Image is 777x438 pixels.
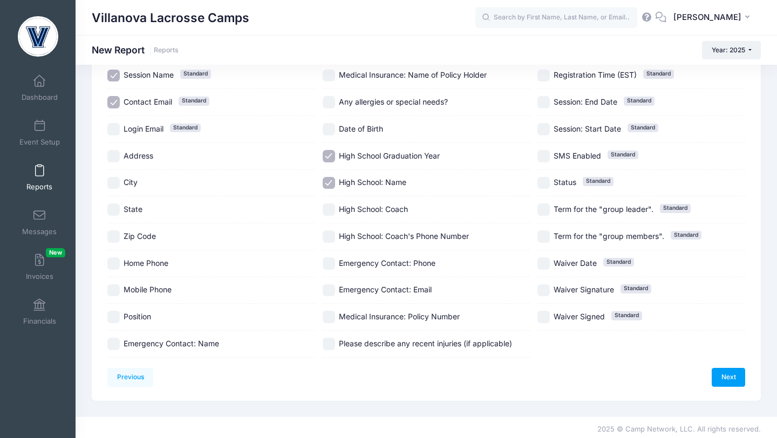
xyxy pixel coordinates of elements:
span: Standard [671,231,701,239]
a: Reports [154,46,179,54]
span: Term for the "group leader". [554,204,653,214]
span: Financials [23,317,56,326]
h1: New Report [92,44,179,56]
span: Emergency Contact: Name [124,339,219,348]
span: Invoices [26,272,53,281]
button: Year: 2025 [702,41,761,59]
span: New [46,248,65,257]
span: [PERSON_NAME] [673,11,741,23]
input: Session: End DateStandard [537,96,550,108]
span: Zip Code [124,231,156,241]
span: Dashboard [22,93,58,102]
input: Emergency Contact: Phone [323,257,335,270]
span: Standard [608,150,638,159]
span: High School Graduation Year [339,151,440,160]
input: Mobile Phone [107,284,120,297]
input: Date of Birth [323,123,335,135]
input: Term for the "group leader".Standard [537,203,550,216]
span: Session: End Date [554,97,617,106]
input: SMS EnabledStandard [537,150,550,162]
span: Standard [621,284,651,293]
button: [PERSON_NAME] [666,5,761,30]
span: Session: Start Date [554,124,621,133]
span: Medical Insurance: Policy Number [339,312,460,321]
span: Session Name [124,70,174,79]
span: Standard [603,258,634,266]
span: Event Setup [19,138,60,147]
span: Medical Insurance: Name of Policy Holder [339,70,487,79]
input: Session: Start DateStandard [537,123,550,135]
span: Standard [624,97,655,105]
span: Reports [26,182,52,191]
input: State [107,203,120,216]
a: Previous [107,368,153,386]
span: City [124,177,138,187]
input: Medical Insurance: Name of Policy Holder [323,70,335,82]
input: Registration Time (EST)Standard [537,70,550,82]
span: Standard [583,177,614,186]
span: Contact Email [124,97,172,106]
a: Event Setup [14,114,65,152]
h1: Villanova Lacrosse Camps [92,5,249,30]
input: Term for the "group members".Standard [537,230,550,243]
input: Waiver SignatureStandard [537,284,550,297]
input: Please describe any recent injuries (if applicable) [323,338,335,350]
span: Standard [611,311,642,320]
span: Standard [628,124,658,132]
span: Login Email [124,124,163,133]
span: Date of Birth [339,124,383,133]
a: InvoicesNew [14,248,65,286]
span: Standard [180,70,211,78]
span: Status [554,177,576,187]
input: Search by First Name, Last Name, or Email... [475,7,637,29]
input: Contact EmailStandard [107,96,120,108]
span: Home Phone [124,258,168,268]
input: Zip Code [107,230,120,243]
input: Session NameStandard [107,70,120,82]
span: State [124,204,142,214]
input: High School Graduation Year [323,150,335,162]
input: High School: Coach [323,203,335,216]
a: Next [712,368,745,386]
span: Standard [170,124,201,132]
span: High School: Coach [339,204,408,214]
span: Waiver Signed [554,312,605,321]
input: Emergency Contact: Email [323,284,335,297]
span: Standard [660,204,691,213]
a: Messages [14,203,65,241]
span: Waiver Signature [554,285,614,294]
span: High School: Coach's Phone Number [339,231,469,241]
input: Medical Insurance: Policy Number [323,311,335,323]
img: Villanova Lacrosse Camps [18,16,58,57]
span: Standard [179,97,209,105]
input: Home Phone [107,257,120,270]
a: Dashboard [14,69,65,107]
span: Registration Time (EST) [554,70,637,79]
span: Address [124,151,153,160]
input: City [107,177,120,189]
input: Login EmailStandard [107,123,120,135]
a: Financials [14,293,65,331]
input: StatusStandard [537,177,550,189]
span: 2025 © Camp Network, LLC. All rights reserved. [597,425,761,433]
span: Please describe any recent injuries (if applicable) [339,339,512,348]
span: SMS Enabled [554,151,601,160]
span: Any allergies or special needs? [339,97,448,106]
span: Standard [643,70,674,78]
input: Emergency Contact: Name [107,338,120,350]
a: Reports [14,159,65,196]
input: High School: Coach's Phone Number [323,230,335,243]
input: Any allergies or special needs? [323,96,335,108]
span: Messages [22,227,57,236]
span: Year: 2025 [712,46,745,54]
span: Mobile Phone [124,285,172,294]
input: Waiver SignedStandard [537,311,550,323]
input: High School: Name [323,177,335,189]
input: Position [107,311,120,323]
span: Term for the "group members". [554,231,664,241]
span: Waiver Date [554,258,597,268]
span: Position [124,312,151,321]
input: Waiver DateStandard [537,257,550,270]
span: Emergency Contact: Phone [339,258,435,268]
span: High School: Name [339,177,406,187]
